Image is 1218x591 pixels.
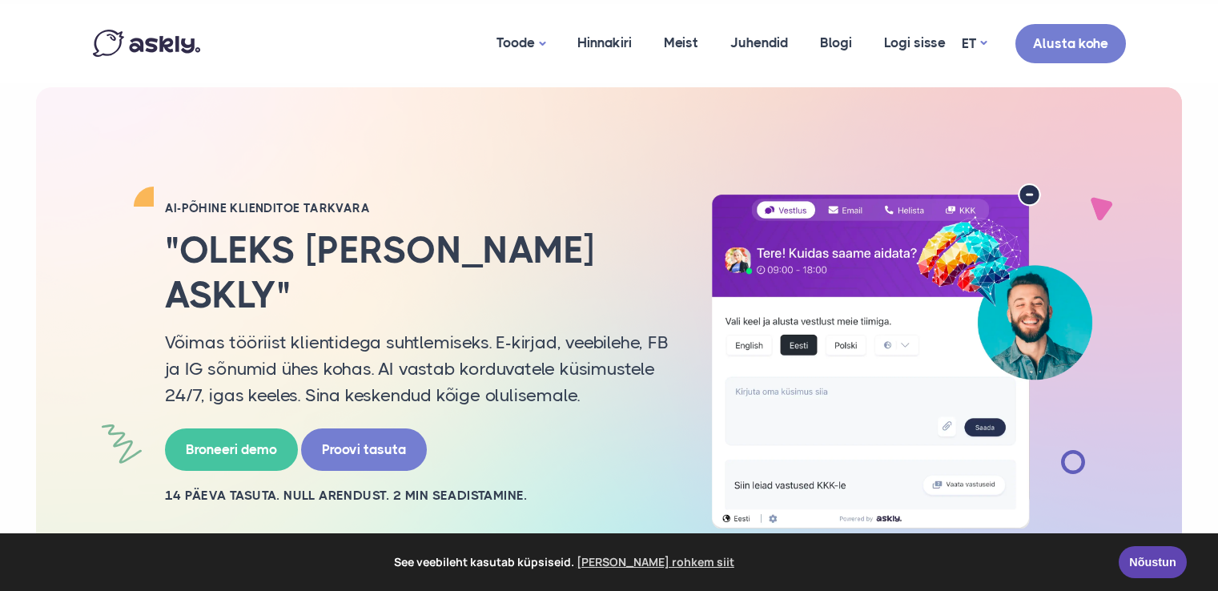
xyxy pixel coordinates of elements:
a: Alusta kohe [1015,24,1126,63]
span: See veebileht kasutab küpsiseid. [23,550,1107,574]
a: Logi sisse [868,4,962,82]
h2: 14 PÄEVA TASUTA. NULL ARENDUST. 2 MIN SEADISTAMINE. [165,487,669,505]
a: Nõustun [1119,546,1187,578]
a: learn more about cookies [574,550,737,574]
a: ET [962,32,987,55]
img: Askly [93,30,200,57]
a: Broneeri demo [165,428,298,471]
h2: "Oleks [PERSON_NAME] Askly" [165,228,669,316]
h2: AI-PÕHINE KLIENDITOE TARKVARA [165,200,669,216]
a: Meist [648,4,714,82]
img: AI multilingual chat [693,183,1110,529]
a: Juhendid [714,4,804,82]
a: Hinnakiri [561,4,648,82]
a: Blogi [804,4,868,82]
a: Proovi tasuta [301,428,427,471]
a: Toode [480,4,561,83]
p: Võimas tööriist klientidega suhtlemiseks. E-kirjad, veebilehe, FB ja IG sõnumid ühes kohas. AI va... [165,329,669,408]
